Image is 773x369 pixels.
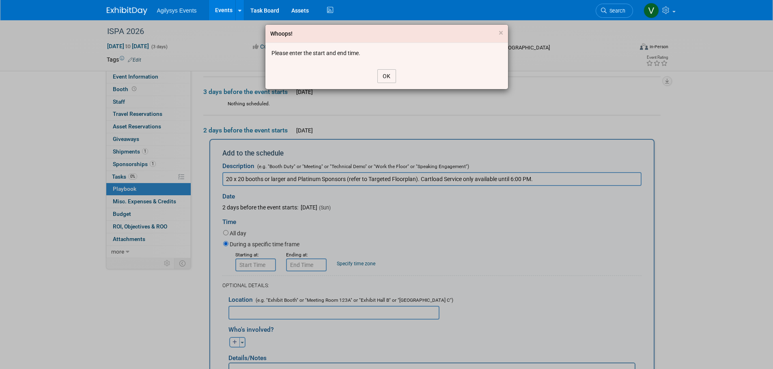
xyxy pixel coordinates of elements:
div: Please enter the start and end time. [271,49,502,57]
span: × [499,28,503,38]
body: Rich Text Area. Press ALT-0 for help. [4,3,401,11]
div: Whoops! [270,30,293,38]
button: Close [499,29,503,37]
button: OK [377,69,396,83]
